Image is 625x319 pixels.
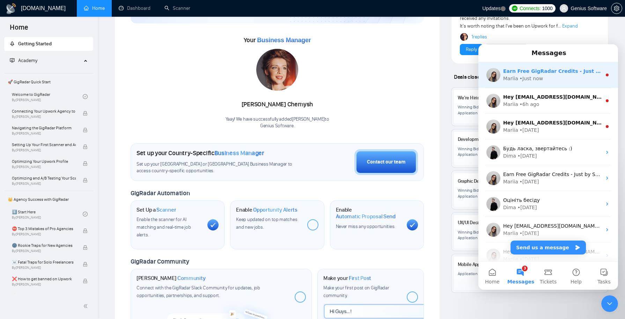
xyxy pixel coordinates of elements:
[611,6,622,11] span: setting
[12,175,76,182] span: Optimizing and A/B Testing Your Scanner for Better Results
[336,206,401,220] h1: Enable
[164,5,190,11] a: searchScanner
[611,3,622,14] button: setting
[256,49,298,91] img: 1686131209112-4.jpg
[458,235,487,241] div: Application Time
[323,275,371,282] h1: Make your
[12,225,76,232] span: ⛔ Top 3 Mistakes of Pro Agencies
[83,262,88,267] span: lock
[451,71,546,83] span: Deals closed by similar GigRadar users
[336,223,395,229] span: Never miss any opportunities.
[12,249,76,253] span: By [PERSON_NAME]
[10,58,37,63] span: Academy
[10,41,15,46] span: rocket
[349,275,371,282] span: First Post
[458,110,487,116] div: Application Time
[131,189,190,197] span: GigRadar Automation
[458,220,522,226] a: UX/UI Designer for SaaS Product
[257,37,311,44] span: Business Manager
[458,188,479,193] div: Winning Bid
[83,212,88,217] span: check-circle
[137,217,191,238] span: Enable the scanner for AI matching and real-time job alerts.
[18,58,37,63] span: Academy
[12,182,76,186] span: By [PERSON_NAME]
[28,218,56,245] button: Messages
[7,235,21,240] span: Home
[137,206,176,213] h1: Set Up a
[12,158,76,165] span: Optimizing Your Upwork Profile
[12,292,76,299] span: 😭 Account blocked: what to do?
[4,22,34,37] span: Home
[12,282,76,287] span: By [PERSON_NAME]
[92,235,103,240] span: Help
[12,115,76,119] span: By [PERSON_NAME]
[458,95,580,101] a: We’re Hiring: Tech Supervisor for a Global AI Startup – CampiX
[12,148,76,152] span: By [PERSON_NAME]
[460,44,483,55] button: Reply
[83,228,88,233] span: lock
[29,235,56,240] span: Messages
[83,94,88,99] span: check-circle
[12,131,76,136] span: By [PERSON_NAME]
[12,232,76,236] span: By [PERSON_NAME]
[512,6,517,11] img: upwork-logo.png
[4,37,93,51] li: Getting Started
[12,242,76,249] span: 🌚 Rookie Traps for New Agencies
[561,6,566,11] span: user
[483,6,501,11] span: Updates
[323,285,389,298] span: Make your first post on GigRadar community.
[137,161,306,174] span: Set up your [GEOGRAPHIC_DATA] or [GEOGRAPHIC_DATA] Business Manager to access country-specific op...
[354,149,418,175] button: Contact our team
[458,104,479,110] div: Winning Bid
[41,211,61,219] div: • [DATE]
[5,75,93,89] span: 🚀 GigRadar Quick Start
[12,141,76,148] span: Setting Up Your First Scanner and Auto-Bidder
[244,36,311,44] span: Your
[84,5,105,11] a: homeHome
[119,235,132,240] span: Tasks
[10,58,15,63] span: fund-projection-screen
[32,196,108,210] button: Send us a message
[478,44,618,290] iframe: Intercom live chat
[83,111,88,116] span: lock
[156,206,176,213] span: Scanner
[12,165,76,169] span: By [PERSON_NAME]
[41,185,61,193] div: • [DATE]
[226,99,329,111] div: [PERSON_NAME] Chernysh
[84,218,112,245] button: Help
[83,144,88,149] span: lock
[12,259,76,266] span: ☠️ Fatal Traps for Solo Freelancers
[83,128,88,132] span: lock
[458,152,487,157] div: Application Time
[112,218,140,245] button: Tasks
[137,285,260,298] span: Connect with the GigRadar Slack Community for updates, job opportunities, partnerships, and support.
[236,217,297,230] span: Keep updated on top matches and new jobs.
[25,185,40,193] div: Mariia
[12,275,76,282] span: ❌ How to get banned on Upwork
[83,303,90,310] span: double-left
[226,116,329,129] div: Yaay! We have successfully added [PERSON_NAME] to
[83,161,88,166] span: lock
[131,258,189,265] span: GigRadar Community
[12,206,83,222] a: 1️⃣ Start HereBy[PERSON_NAME]
[83,245,88,250] span: lock
[458,193,487,199] div: Application Time
[458,146,479,152] div: Winning Bid
[83,178,88,183] span: lock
